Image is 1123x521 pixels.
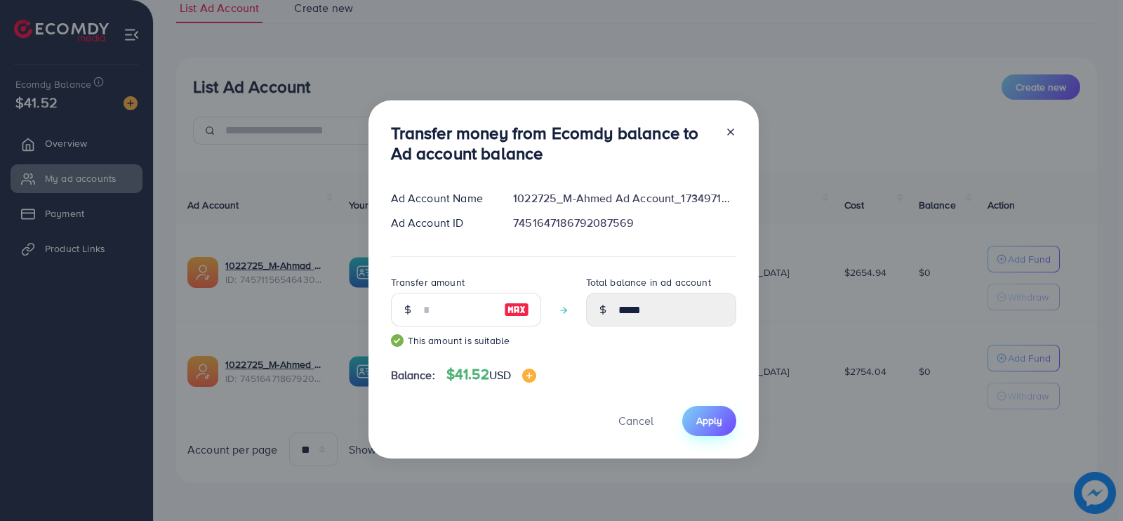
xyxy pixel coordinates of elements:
[391,123,714,164] h3: Transfer money from Ecomdy balance to Ad account balance
[696,414,722,428] span: Apply
[391,275,465,289] label: Transfer amount
[586,275,711,289] label: Total balance in ad account
[391,334,541,348] small: This amount is suitable
[391,334,404,347] img: guide
[489,367,511,383] span: USD
[380,215,503,231] div: Ad Account ID
[446,366,536,383] h4: $41.52
[682,406,736,436] button: Apply
[391,367,435,383] span: Balance:
[618,413,653,428] span: Cancel
[380,190,503,206] div: Ad Account Name
[522,369,536,383] img: image
[601,406,671,436] button: Cancel
[502,190,747,206] div: 1022725_M-Ahmed Ad Account_1734971817368
[502,215,747,231] div: 7451647186792087569
[504,301,529,318] img: image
